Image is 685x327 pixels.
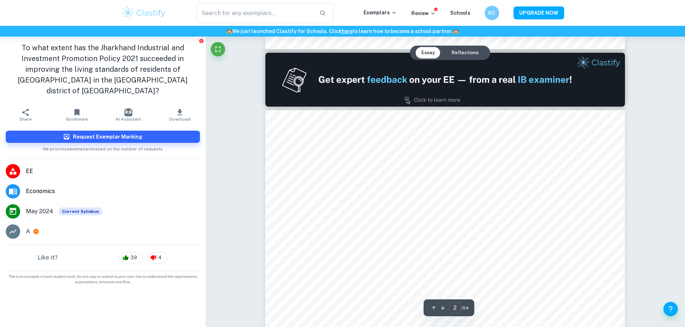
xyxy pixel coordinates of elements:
img: Ad [265,53,625,107]
button: Reflections [446,47,484,59]
p: Review [411,9,436,17]
span: 🏫 [453,28,459,34]
a: Schools [450,10,470,16]
h6: Request Exemplar Marking [73,133,142,141]
span: Bookmark [66,117,88,122]
h1: To what extent has the Jharkhand Industrial and Investment Promotion Policy 2021 succeeded in imp... [6,42,200,96]
p: Exemplars [364,9,397,17]
div: 4 [147,252,168,263]
div: This exemplar is based on the current syllabus. Feel free to refer to it for inspiration/ideas wh... [59,207,102,215]
span: Current Syllabus [59,207,102,215]
span: May 2024 [26,207,53,216]
span: EE [26,167,200,176]
span: Download [169,117,191,122]
h6: KC [488,9,496,17]
button: UPGRADE NOW [513,6,564,19]
input: Search for any exemplars... [196,3,314,23]
a: here [342,28,353,34]
h6: We just launched Clastify for Schools. Click to learn how to become a school partner. [1,27,684,35]
button: Request Exemplar Marking [6,131,200,143]
button: Essay [416,47,440,59]
button: Help and Feedback [663,302,678,316]
h6: Like it? [38,253,58,262]
span: Economics [26,187,200,196]
button: AI Assistant [103,105,154,125]
div: 39 [119,252,143,263]
span: 🏫 [226,28,232,34]
button: Download [154,105,206,125]
span: Share [19,117,32,122]
button: Bookmark [51,105,103,125]
img: AI Assistant [124,108,132,116]
span: This is an example of past student work. Do not copy or submit as your own. Use to understand the... [3,274,203,285]
button: Fullscreen [211,42,225,56]
span: 4 [154,254,165,261]
span: AI Assistant [115,117,141,122]
button: KC [485,6,499,20]
p: A [26,227,30,236]
span: We prioritize exemplars based on the number of requests [43,143,163,152]
img: Clastify logo [121,6,167,20]
span: 39 [127,254,141,261]
button: Report issue [199,38,204,43]
span: / 54 [461,305,469,311]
